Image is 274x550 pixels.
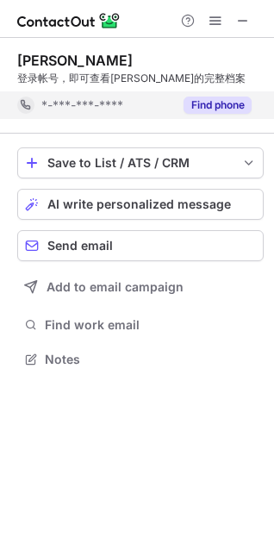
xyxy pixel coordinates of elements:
span: Send email [47,239,113,253]
div: 登录帐号，即可查看[PERSON_NAME]的完整档案 [17,71,264,86]
div: [PERSON_NAME] [17,52,133,69]
button: Reveal Button [184,97,252,114]
span: Add to email campaign [47,280,184,294]
div: Save to List / ATS / CRM [47,156,234,170]
button: Find work email [17,313,264,337]
button: save-profile-one-click [17,147,264,178]
button: Send email [17,230,264,261]
img: ContactOut v5.3.10 [17,10,121,31]
span: AI write personalized message [47,197,231,211]
button: Add to email campaign [17,272,264,303]
span: Find work email [45,317,257,333]
button: Notes [17,347,264,372]
button: AI write personalized message [17,189,264,220]
span: Notes [45,352,257,367]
